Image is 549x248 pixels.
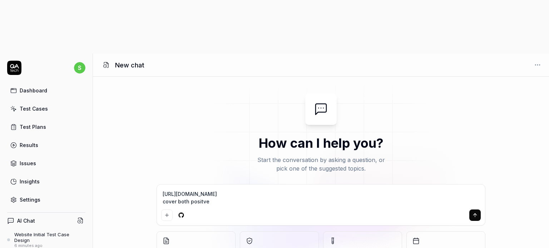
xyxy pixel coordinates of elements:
button: Add attachment [161,209,173,221]
div: Issues [20,160,36,167]
h1: New chat [115,60,144,70]
a: Insights [7,174,85,188]
div: Test Cases [20,105,48,112]
button: s [74,61,85,75]
a: Issues [7,156,85,170]
a: Website Initial Test Case Design6 minutes ago [7,232,85,248]
div: Website Initial Test Case Design [14,232,85,243]
h4: AI Chat [17,217,35,224]
a: Test Cases [7,102,85,116]
div: Settings [20,196,40,203]
a: Settings [7,193,85,207]
a: Test Plans [7,120,85,134]
div: Insights [20,178,40,185]
div: Dashboard [20,87,47,94]
a: Dashboard [7,83,85,97]
span: s [74,62,85,74]
textarea: [URL][DOMAIN_NAME] cover both positve [161,189,481,207]
div: Test Plans [20,123,46,131]
div: Results [20,141,38,149]
a: Results [7,138,85,152]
